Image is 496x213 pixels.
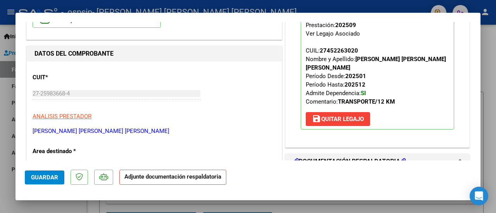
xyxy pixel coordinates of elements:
strong: DATOS DEL COMPROBANTE [34,50,114,57]
p: Area destinado * [33,147,105,156]
span: Quitar Legajo [312,116,364,123]
span: Guardar [31,174,58,181]
h1: DOCUMENTACIÓN RESPALDATORIA [293,157,406,166]
span: Comentario: [306,98,395,105]
p: [PERSON_NAME] [PERSON_NAME] [PERSON_NAME] [33,127,276,136]
span: ANALISIS PRESTADOR [33,113,91,120]
div: Ver Legajo Asociado [306,29,360,38]
p: CUIT [33,73,105,82]
mat-expansion-panel-header: DOCUMENTACIÓN RESPALDATORIA [286,154,469,169]
strong: TRANSPORTE/12 KM [338,98,395,105]
strong: 202501 [345,73,366,80]
strong: SI [361,90,366,97]
strong: [PERSON_NAME] [PERSON_NAME] [PERSON_NAME] [306,56,446,71]
div: 27452263020 [320,46,358,55]
button: Guardar [25,170,64,184]
mat-icon: save [312,114,321,123]
span: CUIL: Nombre y Apellido: Período Desde: Período Hasta: Admite Dependencia: [306,47,446,105]
p: Legajo preaprobado para Período de Prestación: [301,10,454,130]
strong: 202512 [344,81,365,88]
strong: 202509 [335,22,356,29]
strong: Adjunte documentación respaldatoria [124,173,221,180]
div: Open Intercom Messenger [470,187,488,205]
button: Quitar Legajo [306,112,370,126]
